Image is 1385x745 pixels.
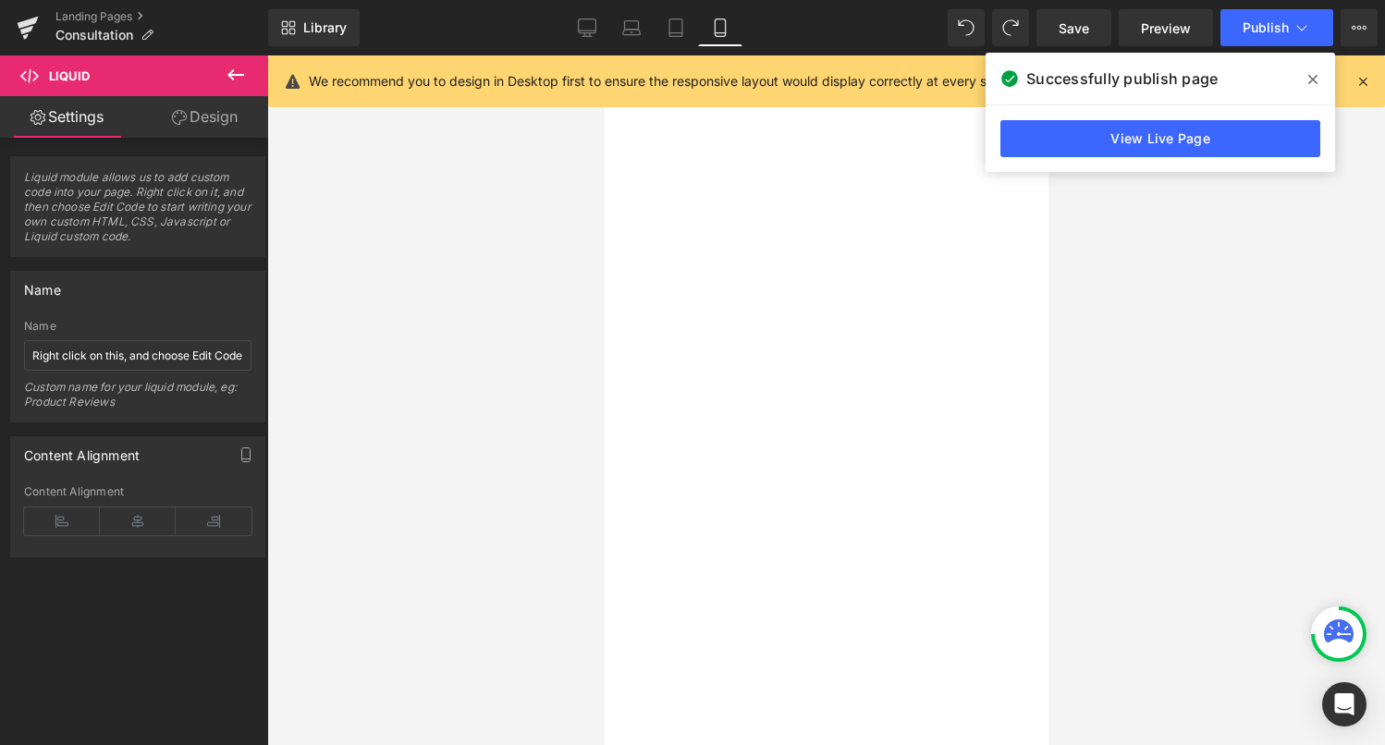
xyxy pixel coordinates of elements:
div: Custom name for your liquid module, eg: Product Reviews [24,380,251,421]
div: Content Alignment [24,437,140,463]
div: Open Intercom Messenger [1322,682,1367,727]
a: Desktop [565,9,609,46]
div: Name [24,272,61,298]
span: Preview [1141,18,1191,38]
a: Tablet [654,9,698,46]
span: Publish [1243,20,1289,35]
span: Liquid module allows us to add custom code into your page. Right click on it, and then choose Edi... [24,170,251,256]
span: Save [1059,18,1089,38]
a: Laptop [609,9,654,46]
button: Redo [992,9,1029,46]
div: Name [24,320,251,333]
button: Publish [1220,9,1333,46]
span: Consultation [55,28,133,43]
p: We recommend you to design in Desktop first to ensure the responsive layout would display correct... [309,71,1155,92]
a: View Live Page [1000,120,1320,157]
button: Undo [948,9,985,46]
a: Preview [1119,9,1213,46]
span: Library [303,19,347,36]
button: More [1341,9,1378,46]
span: Liquid [49,68,90,83]
a: New Library [268,9,360,46]
a: Mobile [698,9,742,46]
a: Design [138,96,272,138]
div: Content Alignment [24,485,251,498]
a: Landing Pages [55,9,268,24]
span: Successfully publish page [1026,67,1218,90]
